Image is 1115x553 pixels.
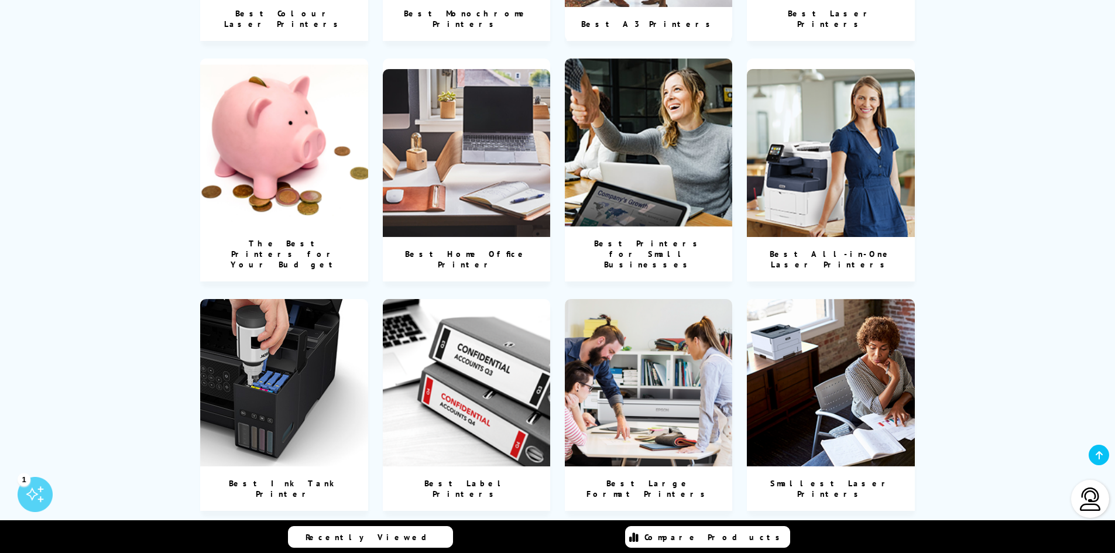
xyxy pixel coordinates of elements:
img: Best Printers for Small Businesses [565,59,733,226]
div: The Best Printers for Your Budget [200,226,368,281]
a: Smallest Laser Printers [747,299,915,511]
div: Best A3 Printers [567,7,731,41]
img: Best All-in-One Laser Printers [747,69,915,237]
div: Best Ink Tank Printer [200,466,368,511]
div: Best Printers for Small Businesses [565,226,733,281]
span: Recently Viewed [306,532,438,542]
a: Best Home Office Printer [383,59,551,281]
img: user-headset-light.svg [1079,487,1102,511]
a: Best Printers for Small Businesses [565,59,733,281]
a: Compare Products [625,526,790,548]
div: Best Large Format Printers [565,466,733,511]
div: Best Label Printers [383,466,551,511]
a: Best Ink Tank Printer [200,299,368,511]
img: Best Ink Tank Printer [200,299,368,467]
div: 1 [18,473,30,486]
img: Smallest Laser Printers [747,299,915,467]
img: The Best Printers for Your Budget [200,59,368,226]
a: Recently Viewed [288,526,453,548]
span: Compare Products [644,532,786,542]
a: The Best Printers for Your Budget [200,59,368,281]
img: Best Home Office Printer [383,69,551,237]
a: Best Label Printers [383,299,551,511]
a: Best Large Format Printers [565,299,733,511]
div: Best Home Office Printer [383,237,551,281]
div: Smallest Laser Printers [747,466,915,511]
img: Best Large Format Printers [565,299,733,467]
img: Best Label Printers [383,299,551,467]
a: Best All-in-One Laser Printers [747,59,915,281]
div: Best All-in-One Laser Printers [747,237,915,281]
